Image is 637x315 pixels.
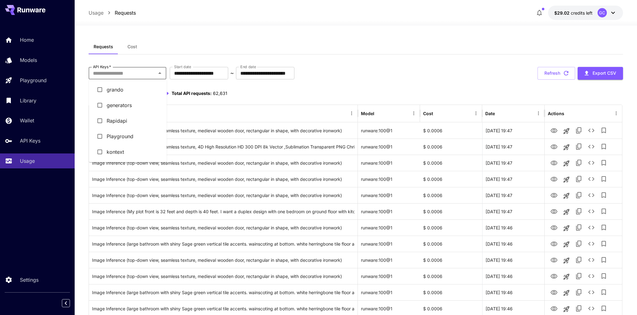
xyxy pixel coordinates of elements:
div: Click to copy prompt [92,252,354,268]
div: runware:100@1 [358,139,420,155]
button: View Image [548,205,560,218]
div: $ 0.0006 [420,139,482,155]
div: $ 0.0006 [420,284,482,300]
button: Copy TaskUUID [573,286,585,299]
div: 02 Sep, 2025 19:46 [482,219,544,236]
button: View Image [548,302,560,315]
div: Click to copy prompt [92,187,354,203]
div: Click to copy prompt [92,220,354,236]
li: kontext [89,144,167,160]
button: View Image [548,253,560,266]
div: GC [598,8,607,17]
button: Launch in playground [560,173,573,186]
button: Menu [409,109,418,118]
button: See details [585,173,598,185]
div: $ 0.0006 [420,252,482,268]
button: Menu [612,109,621,118]
div: Click to copy prompt [92,139,354,155]
div: runware:100@1 [358,252,420,268]
a: Requests [115,9,136,16]
button: See details [585,270,598,282]
div: Click to copy prompt [92,284,354,300]
div: runware:100@1 [358,155,420,171]
div: runware:100@1 [358,284,420,300]
button: See details [585,157,598,169]
button: See details [585,302,598,315]
button: Add to library [598,270,610,282]
div: runware:100@1 [358,171,420,187]
button: Launch in playground [560,270,573,283]
button: See details [585,205,598,218]
div: $ 0.0006 [420,187,482,203]
div: 02 Sep, 2025 19:47 [482,139,544,155]
button: Copy TaskUUID [573,205,585,218]
div: runware:100@1 [358,219,420,236]
button: Sort [434,109,442,118]
div: Click to copy prompt [92,204,354,219]
button: View Image [548,221,560,234]
button: Copy TaskUUID [573,189,585,201]
button: Add to library [598,157,610,169]
button: Add to library [598,189,610,201]
div: 02 Sep, 2025 19:46 [482,252,544,268]
div: Date [485,111,495,116]
button: Add to library [598,286,610,299]
button: View Image [548,237,560,250]
p: Wallet [20,117,34,124]
button: Copy TaskUUID [573,140,585,153]
div: 02 Sep, 2025 19:47 [482,187,544,203]
button: Launch in playground [560,287,573,299]
li: generators [89,97,167,113]
button: Launch in playground [560,206,573,218]
button: Menu [534,109,543,118]
div: Click to copy prompt [92,268,354,284]
label: Start date [174,64,191,69]
p: Settings [20,276,39,284]
button: Copy TaskUUID [573,270,585,282]
button: Launch in playground [560,141,573,153]
a: Usage [89,9,104,16]
button: View Image [548,270,560,282]
button: Menu [347,109,356,118]
button: Add to library [598,124,610,137]
button: Add to library [598,205,610,218]
button: View Image [548,140,560,153]
p: API Keys [20,137,40,144]
div: 02 Sep, 2025 19:47 [482,155,544,171]
p: Home [20,36,34,44]
div: Click to copy prompt [92,123,354,139]
button: Menu [472,109,480,118]
li: Rapidapi [89,113,167,129]
div: $ 0.0006 [420,236,482,252]
span: credits left [571,10,593,16]
div: $ 0.0006 [420,171,482,187]
div: runware:100@1 [358,236,420,252]
div: $ 0.0006 [420,268,482,284]
div: Click to copy prompt [92,236,354,252]
button: See details [585,140,598,153]
li: grando [89,82,167,97]
button: See details [585,237,598,250]
button: Launch in playground [560,254,573,267]
p: Playground [20,77,47,84]
button: Close [155,69,164,78]
span: Requests [94,44,113,49]
div: 02 Sep, 2025 19:46 [482,284,544,300]
button: View Image [548,189,560,201]
iframe: Chat Widget [606,285,637,315]
div: Collapse sidebar [67,298,75,309]
button: See details [585,221,598,234]
div: runware:100@1 [358,203,420,219]
button: $29.0175GC [548,6,623,20]
div: runware:100@1 [358,268,420,284]
div: Cost [423,111,433,116]
button: View Image [548,156,560,169]
button: Collapse sidebar [62,299,70,307]
div: Click to copy prompt [92,155,354,171]
label: End date [240,64,256,69]
button: Add to library [598,173,610,185]
button: Sort [375,109,384,118]
span: $29.02 [554,10,571,16]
